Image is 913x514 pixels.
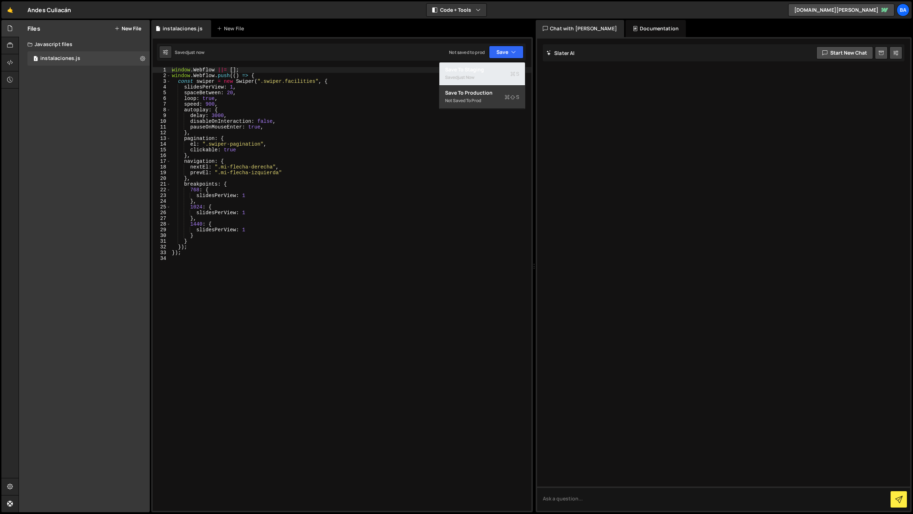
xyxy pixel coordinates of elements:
button: Save to StagingS Savedjust now [439,62,525,86]
div: 22 [153,187,171,193]
div: 11 [153,124,171,130]
div: 8 [153,107,171,113]
div: Not saved to prod [445,96,519,105]
span: 1 [34,56,38,62]
div: 21 [153,181,171,187]
div: 24 [153,198,171,204]
h2: Files [27,25,40,32]
div: 6 [153,96,171,101]
a: Ba [897,4,909,16]
div: Javascript files [19,37,150,51]
div: 3 [153,79,171,84]
div: 31 [153,238,171,244]
div: 28 [153,221,171,227]
div: Andes Culiacán [27,6,71,14]
div: 32 [153,244,171,250]
div: 5 [153,90,171,96]
div: Save to Staging [445,66,519,73]
div: 16 [153,153,171,158]
div: 34 [153,256,171,261]
div: 33 [153,250,171,256]
div: 9 [153,113,171,119]
div: 27 [153,216,171,221]
button: Save [489,46,524,59]
div: 18 [153,164,171,170]
div: 29 [153,227,171,233]
span: S [510,70,519,77]
div: 26 [153,210,171,216]
div: 15 [153,147,171,153]
div: instalaciones.js [163,25,203,32]
div: 25 [153,204,171,210]
div: 20 [153,176,171,181]
div: 19 [153,170,171,176]
div: 30 [153,233,171,238]
div: 1 [153,67,171,73]
div: just now [188,49,204,55]
a: 🤙 [1,1,19,19]
button: New File [114,26,141,31]
div: 7 [153,101,171,107]
div: 2 [153,73,171,79]
button: Code + Tools [427,4,486,16]
span: S [505,94,519,101]
h2: Slater AI [546,50,575,56]
div: Documentation [626,20,686,37]
a: [DOMAIN_NAME][PERSON_NAME] [788,4,894,16]
button: Save to ProductionS Not saved to prod [439,86,525,109]
div: 23 [153,193,171,198]
div: Saved [175,49,204,55]
div: Not saved to prod [449,49,485,55]
div: 4 [153,84,171,90]
div: 13 [153,136,171,141]
div: just now [458,74,474,80]
div: New File [217,25,247,32]
div: 17035/46807.js [27,51,150,66]
div: Saved [445,73,519,82]
div: 12 [153,130,171,136]
button: Start new chat [816,46,873,59]
div: 14 [153,141,171,147]
div: 17 [153,158,171,164]
div: 10 [153,119,171,124]
div: Save to Production [445,89,519,96]
div: Chat with [PERSON_NAME] [536,20,624,37]
div: instalaciones.js [40,55,80,62]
